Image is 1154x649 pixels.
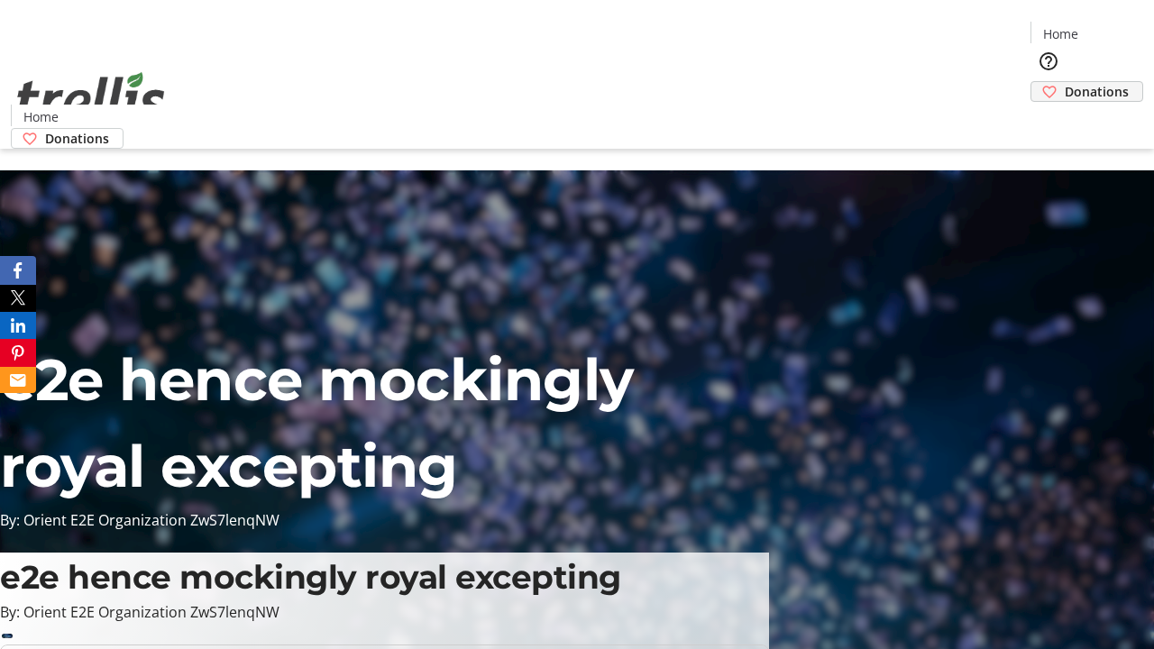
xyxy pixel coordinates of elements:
[1030,43,1067,79] button: Help
[1031,24,1089,43] a: Home
[11,52,171,142] img: Orient E2E Organization ZwS7lenqNW's Logo
[45,129,109,148] span: Donations
[1065,82,1129,101] span: Donations
[11,128,124,149] a: Donations
[1030,102,1067,138] button: Cart
[1030,81,1143,102] a: Donations
[23,107,59,126] span: Home
[1043,24,1078,43] span: Home
[12,107,69,126] a: Home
